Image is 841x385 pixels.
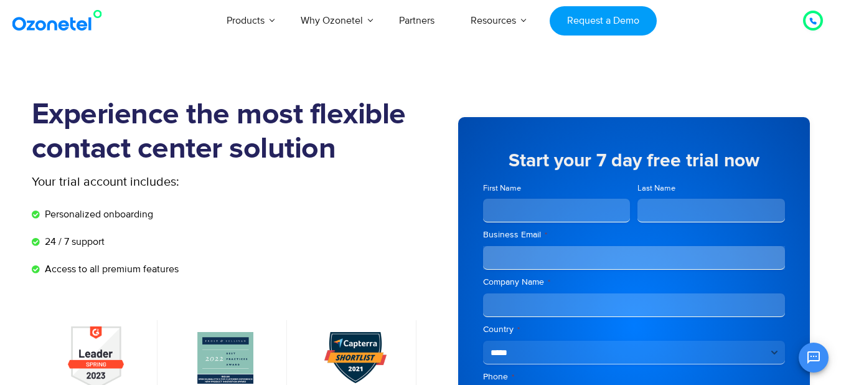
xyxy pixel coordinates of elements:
p: Your trial account includes: [32,173,327,191]
label: Last Name [637,183,785,194]
button: Open chat [799,343,829,373]
h5: Start your 7 day free trial now [483,151,785,170]
label: Phone [483,371,785,383]
a: Request a Demo [550,6,656,36]
label: Company Name [483,276,785,288]
label: First Name [483,183,631,194]
span: Access to all premium features [42,262,179,277]
label: Country [483,323,785,336]
span: 24 / 7 support [42,234,105,249]
label: Business Email [483,229,785,241]
h1: Experience the most flexible contact center solution [32,98,421,166]
span: Personalized onboarding [42,207,153,222]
